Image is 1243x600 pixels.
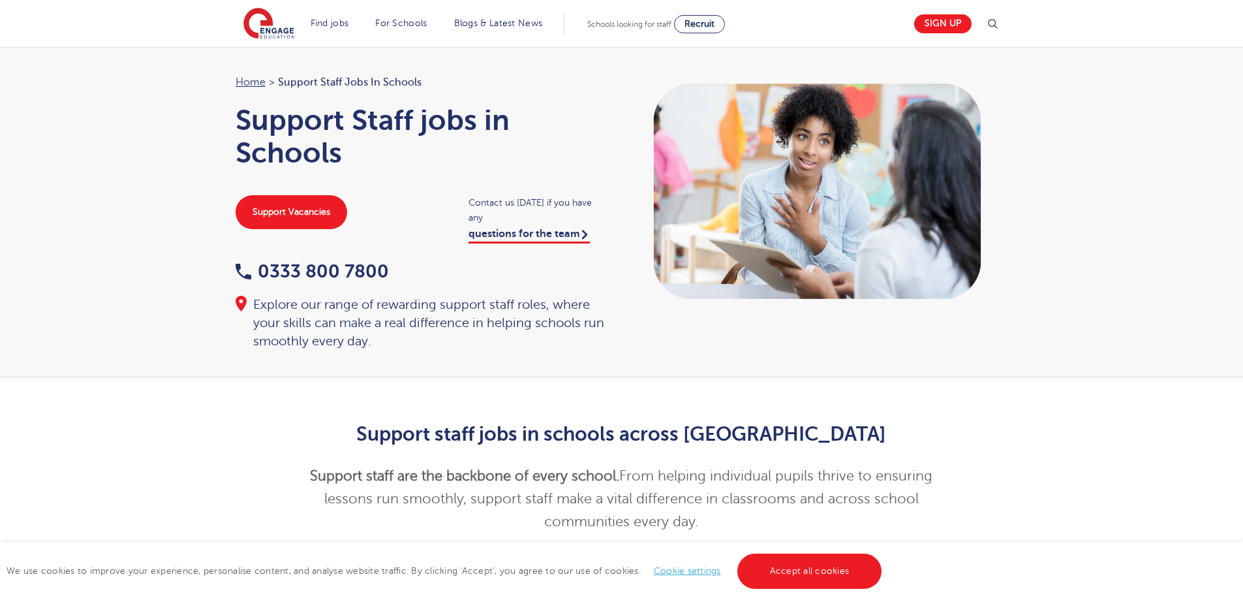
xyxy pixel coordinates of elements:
a: Sign up [914,14,972,33]
a: For Schools [375,18,427,28]
strong: Support staff are the backbone of every school. [310,468,619,484]
a: Cookie settings [654,566,721,576]
img: Engage Education [243,8,294,40]
a: Accept all cookies [737,554,882,589]
span: > [269,76,275,88]
span: Recruit [684,19,714,29]
span: Contact us [DATE] if you have any [468,195,609,225]
a: Find jobs [311,18,349,28]
a: 0333 800 7800 [236,261,389,281]
a: questions for the team [468,228,590,244]
a: Recruit [674,15,725,33]
strong: Support staff jobs in schools across [GEOGRAPHIC_DATA] [356,423,886,445]
a: Blogs & Latest News [454,18,543,28]
span: Support Staff jobs in Schools [278,74,422,91]
a: Home [236,76,266,88]
div: Explore our range of rewarding support staff roles, where your skills can make a real difference ... [236,296,609,351]
span: Schools looking for staff [587,20,671,29]
h1: Support Staff jobs in Schools [236,104,609,169]
p: From helping individual pupils thrive to ensuring lessons run smoothly, support staff make a vita... [301,465,942,533]
nav: breadcrumb [236,74,609,91]
span: We use cookies to improve your experience, personalise content, and analyse website traffic. By c... [7,566,885,576]
a: Support Vacancies [236,195,347,229]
